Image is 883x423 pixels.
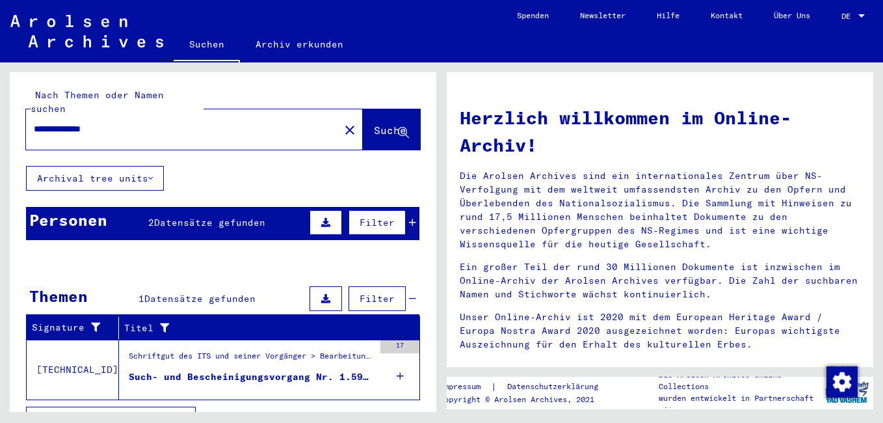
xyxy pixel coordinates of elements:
button: Suche [363,109,420,150]
button: Filter [349,210,406,235]
p: wurden entwickelt in Partnerschaft mit [659,392,820,416]
div: Titel [124,321,388,335]
button: Clear [337,116,363,143]
div: Signature [32,318,118,338]
span: DE [841,12,856,21]
p: Die Arolsen Archives sind ein internationales Zentrum über NS-Verfolgung mit dem weltweit umfasse... [460,169,860,251]
span: Suche [374,124,406,137]
p: Unser Online-Archiv ist 2020 mit dem European Heritage Award / Europa Nostra Award 2020 ausgezeic... [460,310,860,351]
a: Suchen [174,29,240,62]
p: Ein großer Teil der rund 30 Millionen Dokumente ist inzwischen im Online-Archiv der Arolsen Archi... [460,260,860,301]
div: Such- und Bescheinigungsvorgang Nr. 1.599.612 für [PERSON_NAME] geboren [DEMOGRAPHIC_DATA] [129,370,374,384]
p: Copyright © Arolsen Archives, 2021 [440,394,614,405]
img: yv_logo.png [823,376,871,409]
img: Zustimmung ändern [826,366,858,398]
button: Filter [349,286,406,311]
span: Filter [360,293,395,305]
h1: Herzlich willkommen im Online-Archiv! [460,104,860,159]
a: Datenschutzerklärung [497,380,614,394]
div: Signature [32,321,102,334]
div: Schriftgut des ITS und seiner Vorgänger > Bearbeitung von Anfragen > Fallbezogene [MEDICAL_DATA] ... [129,350,374,368]
div: Personen [29,208,107,232]
a: Impressum [440,380,491,394]
div: | [440,380,614,394]
button: Archival tree units [26,166,164,191]
div: Titel [124,318,404,338]
a: Archiv erkunden [240,29,359,60]
span: Filter [360,217,395,228]
span: 2 [148,217,154,228]
p: Die Arolsen Archives Online-Collections [659,369,820,392]
mat-icon: close [342,122,358,138]
span: Datensätze gefunden [154,217,265,228]
mat-label: Nach Themen oder Namen suchen [31,89,164,115]
img: Arolsen_neg.svg [10,15,163,48]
